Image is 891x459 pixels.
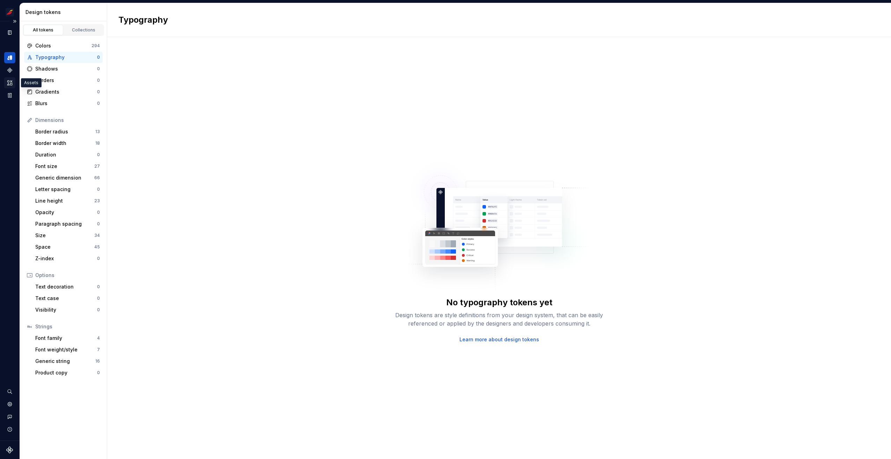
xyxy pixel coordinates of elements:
a: Text case0 [32,293,103,304]
h2: Typography [118,14,168,25]
div: 0 [97,152,100,158]
a: Learn more about design tokens [459,336,539,343]
div: No typography tokens yet [446,297,552,308]
a: Typography0 [24,52,103,63]
div: Design tokens [25,9,104,16]
button: Search ⌘K [4,386,15,397]
div: Storybook stories [4,90,15,101]
div: 0 [97,187,100,192]
div: Text decoration [35,283,97,290]
div: Options [35,272,100,279]
a: Opacity0 [32,207,103,218]
div: Z-index [35,255,97,262]
div: Typography [35,54,97,61]
a: Generic string16 [32,356,103,367]
a: Borders0 [24,75,103,86]
div: 0 [97,89,100,95]
div: Duration [35,151,97,158]
a: Z-index0 [32,253,103,264]
div: Visibility [35,306,97,313]
div: 27 [94,163,100,169]
div: 0 [97,284,100,290]
div: 23 [94,198,100,204]
div: Paragraph spacing [35,220,97,227]
img: 55604660-494d-44a9-beb2-692398e9940a.png [6,8,14,16]
div: Gradients [35,88,97,95]
a: Duration0 [32,149,103,160]
div: Font size [35,163,94,170]
div: Font weight/style [35,346,97,353]
a: Letter spacing0 [32,184,103,195]
a: Visibility0 [32,304,103,315]
a: Border radius13 [32,126,103,137]
div: Opacity [35,209,97,216]
a: Colors294 [24,40,103,51]
svg: Supernova Logo [6,446,13,453]
div: Border width [35,140,95,147]
a: Product copy0 [32,367,103,378]
div: 66 [94,175,100,181]
a: Blurs0 [24,98,103,109]
div: 7 [97,347,100,352]
div: 4 [97,335,100,341]
div: Font family [35,335,97,342]
div: Product copy [35,369,97,376]
div: 294 [91,43,100,49]
a: Generic dimension66 [32,172,103,183]
div: Size [35,232,94,239]
a: Font size27 [32,161,103,172]
div: 0 [97,101,100,106]
a: Components [4,65,15,76]
div: Colors [35,42,91,49]
div: Blurs [35,100,97,107]
div: Assets [21,78,42,87]
div: 0 [97,210,100,215]
div: 16 [95,358,100,364]
div: Shadows [35,65,97,72]
a: Assets [4,77,15,88]
div: 0 [97,370,100,376]
button: Expand sidebar [10,16,20,26]
a: Settings [4,399,15,410]
a: Font weight/style7 [32,344,103,355]
div: 0 [97,78,100,83]
a: Gradients0 [24,86,103,97]
div: Line height [35,197,94,204]
button: Contact support [4,411,15,422]
a: Font family4 [32,333,103,344]
div: 0 [97,54,100,60]
div: Border radius [35,128,95,135]
div: Borders [35,77,97,84]
div: 18 [95,140,100,146]
div: All tokens [26,27,61,33]
div: 0 [97,221,100,227]
div: 34 [94,233,100,238]
div: Space [35,243,94,250]
a: Documentation [4,27,15,38]
div: Dimensions [35,117,100,124]
a: Border width18 [32,138,103,149]
div: Generic dimension [35,174,94,181]
div: Design tokens are style definitions from your design system, that can be easily referenced or app... [388,311,611,328]
div: 0 [97,307,100,313]
a: Text decoration0 [32,281,103,292]
div: 13 [95,129,100,134]
div: 45 [94,244,100,250]
a: Size34 [32,230,103,241]
div: Generic string [35,358,95,365]
div: Text case [35,295,97,302]
div: Letter spacing [35,186,97,193]
div: Strings [35,323,100,330]
div: 0 [97,296,100,301]
a: Space45 [32,241,103,253]
a: Paragraph spacing0 [32,218,103,229]
a: Design tokens [4,52,15,63]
